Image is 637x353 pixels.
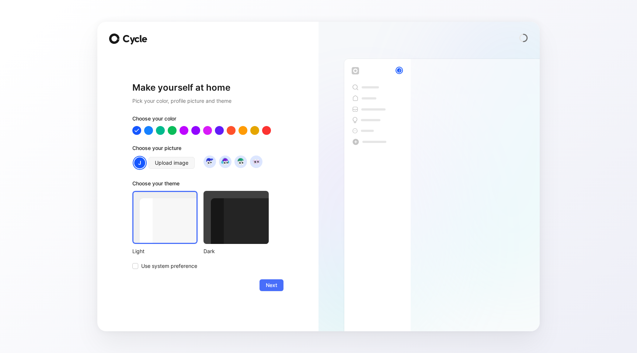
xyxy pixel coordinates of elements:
[203,247,269,256] div: Dark
[149,157,195,169] button: Upload image
[132,114,283,126] div: Choose your color
[155,158,188,167] span: Upload image
[133,157,146,169] div: J
[236,157,246,167] img: avatar
[205,157,215,167] img: avatar
[141,262,197,270] span: Use system preference
[260,279,283,291] button: Next
[132,97,283,105] h2: Pick your color, profile picture and theme
[220,157,230,167] img: avatar
[352,67,359,74] img: workspace-default-logo-wX5zAyuM.png
[132,179,269,191] div: Choose your theme
[266,281,277,290] span: Next
[396,67,402,73] div: J
[132,144,283,155] div: Choose your picture
[132,82,283,94] h1: Make yourself at home
[132,247,198,256] div: Light
[251,157,261,167] img: avatar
